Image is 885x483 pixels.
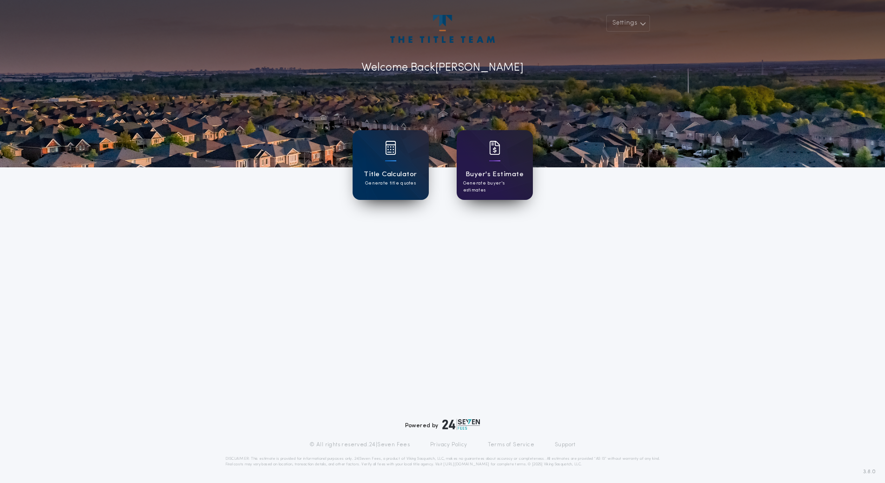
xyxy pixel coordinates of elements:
img: card icon [385,141,396,155]
div: Powered by [405,419,480,430]
a: [URL][DOMAIN_NAME] [443,463,489,466]
p: Generate buyer's estimates [463,180,526,194]
p: Generate title quotes [365,180,416,187]
p: DISCLAIMER: This estimate is provided for informational purposes only. 24|Seven Fees, a product o... [225,456,660,467]
span: 3.8.0 [863,468,876,476]
p: © All rights reserved. 24|Seven Fees [309,441,410,449]
a: card iconBuyer's EstimateGenerate buyer's estimates [457,130,533,200]
a: Support [555,441,576,449]
h1: Buyer's Estimate [465,169,524,180]
a: card iconTitle CalculatorGenerate title quotes [353,130,429,200]
a: Privacy Policy [430,441,467,449]
img: card icon [489,141,500,155]
a: Terms of Service [488,441,534,449]
h1: Title Calculator [364,169,417,180]
p: Welcome Back [PERSON_NAME] [361,60,524,76]
img: account-logo [390,15,494,43]
button: Settings [606,15,650,32]
img: logo [442,419,480,430]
